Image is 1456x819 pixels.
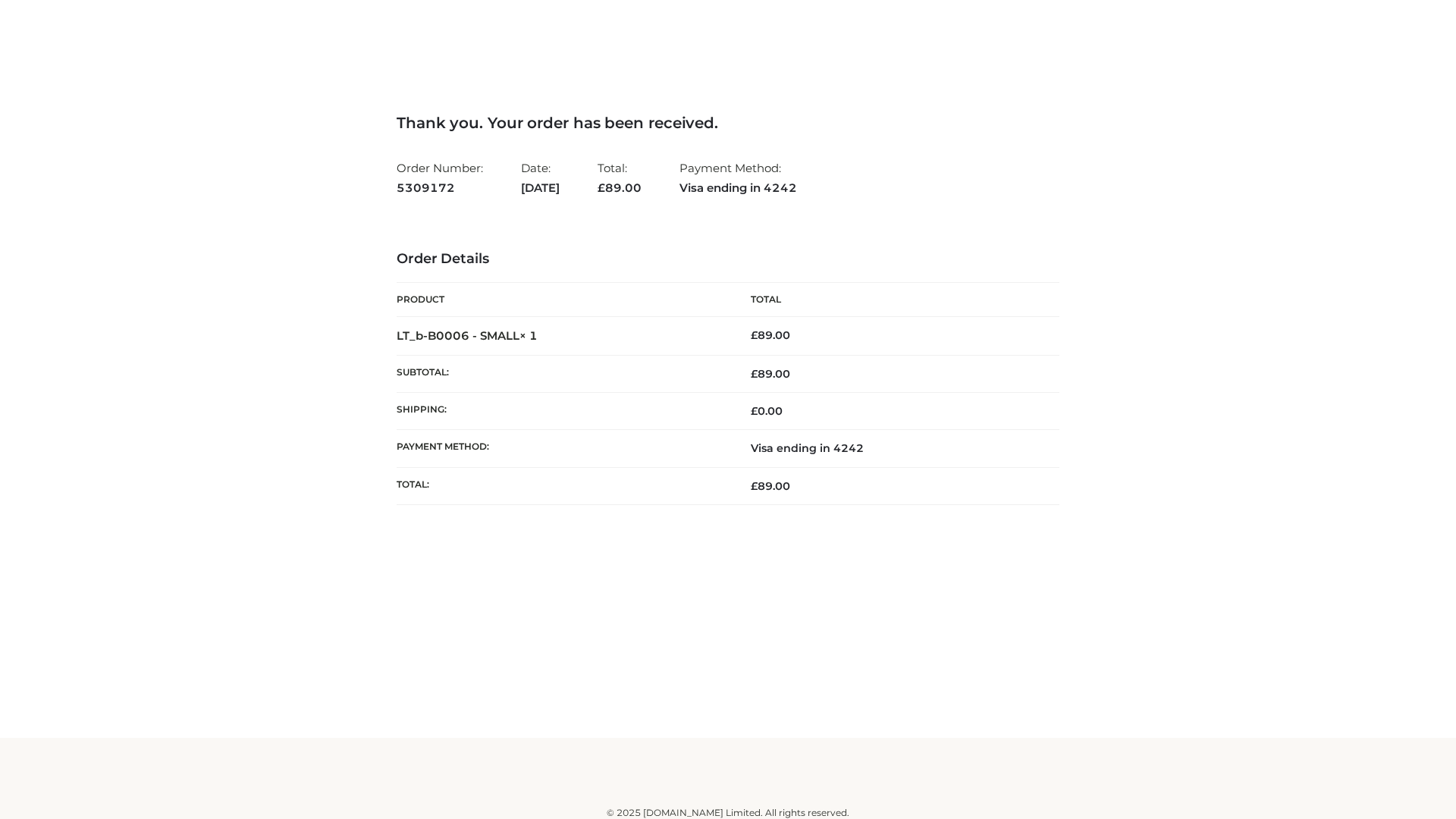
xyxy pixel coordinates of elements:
bdi: 89.00 [751,328,790,342]
strong: Visa ending in 4242 [679,178,797,198]
strong: LT_b-B0006 - SMALL [397,328,538,343]
th: Product [397,283,728,317]
li: Total: [598,155,642,201]
span: 89.00 [751,367,790,381]
span: £ [751,367,758,381]
li: Payment Method: [679,155,797,201]
span: 89.00 [751,479,790,493]
th: Total: [397,467,728,504]
strong: × 1 [519,328,538,343]
h3: Order Details [397,251,1059,268]
th: Shipping: [397,393,728,430]
th: Payment method: [397,430,728,467]
bdi: 0.00 [751,404,783,418]
th: Subtotal: [397,355,728,392]
span: £ [598,180,605,195]
strong: 5309172 [397,178,483,198]
li: Order Number: [397,155,483,201]
td: Visa ending in 4242 [728,430,1059,467]
span: £ [751,328,758,342]
span: 89.00 [598,180,642,195]
strong: [DATE] [521,178,560,198]
span: £ [751,404,758,418]
li: Date: [521,155,560,201]
h3: Thank you. Your order has been received. [397,114,1059,132]
span: £ [751,479,758,493]
th: Total [728,283,1059,317]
